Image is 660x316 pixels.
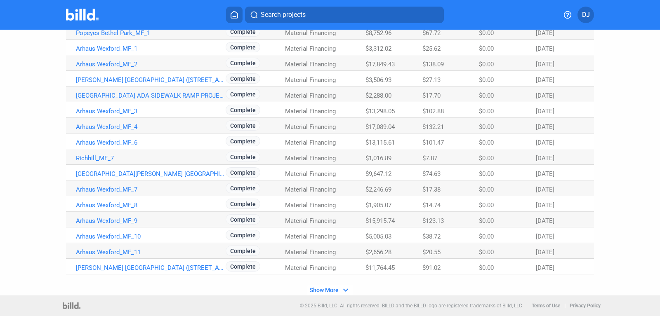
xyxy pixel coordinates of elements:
[226,105,260,115] span: Complete
[365,154,391,162] span: $1,016.89
[479,45,494,52] span: $0.00
[536,108,554,115] span: [DATE]
[422,201,441,209] span: $14.74
[536,233,554,240] span: [DATE]
[536,92,554,99] span: [DATE]
[285,186,336,193] span: Material Financing
[341,285,351,295] mat-icon: expand_more
[479,139,494,146] span: $0.00
[422,217,444,225] span: $123.13
[300,303,523,309] p: © 2025 Billd, LLC. All rights reserved. BILLD and the BILLD logo are registered trademarks of Bil...
[226,183,260,193] span: Complete
[285,264,336,272] span: Material Financing
[422,186,441,193] span: $17.38
[63,302,80,309] img: logo
[76,248,226,256] a: Arhaus Wexford_MF_11
[285,29,336,37] span: Material Financing
[422,76,441,84] span: $27.13
[365,29,391,37] span: $8,752.96
[422,170,441,178] span: $74.63
[285,201,336,209] span: Material Financing
[76,76,226,84] a: [PERSON_NAME] [GEOGRAPHIC_DATA] ([STREET_ADDRESS][PERSON_NAME])_MF_7
[310,287,339,293] span: Show More
[226,167,260,178] span: Complete
[479,123,494,131] span: $0.00
[479,170,494,178] span: $0.00
[564,303,566,309] p: |
[422,264,441,272] span: $91.02
[365,139,395,146] span: $13,115.61
[422,248,441,256] span: $20.55
[226,120,260,131] span: Complete
[422,139,444,146] span: $101.47
[536,170,554,178] span: [DATE]
[226,152,260,162] span: Complete
[285,61,336,68] span: Material Financing
[76,61,226,68] a: Arhaus Wexford_MF_2
[479,92,494,99] span: $0.00
[422,29,441,37] span: $67.72
[76,45,226,52] a: Arhaus Wexford_MF_1
[285,123,336,131] span: Material Financing
[285,76,336,84] span: Material Financing
[76,29,226,37] a: Popeyes Bethel Park_MF_1
[422,45,441,52] span: $25.62
[261,10,306,20] span: Search projects
[76,201,226,209] a: Arhaus Wexford_MF_8
[66,9,99,21] img: Billd Company Logo
[226,26,260,37] span: Complete
[226,246,260,256] span: Complete
[307,285,353,295] button: Show More
[365,123,395,131] span: $17,089.04
[226,230,260,240] span: Complete
[582,10,590,20] span: DJ
[536,76,554,84] span: [DATE]
[532,303,560,309] b: Terms of Use
[285,154,336,162] span: Material Financing
[365,248,391,256] span: $2,656.28
[536,186,554,193] span: [DATE]
[536,45,554,52] span: [DATE]
[365,186,391,193] span: $2,246.69
[226,58,260,68] span: Complete
[577,7,594,23] button: DJ
[479,217,494,225] span: $0.00
[76,108,226,115] a: Arhaus Wexford_MF_3
[570,303,601,309] b: Privacy Policy
[422,154,437,162] span: $7.87
[536,61,554,68] span: [DATE]
[422,92,441,99] span: $17.70
[285,108,336,115] span: Material Financing
[285,233,336,240] span: Material Financing
[76,139,226,146] a: Arhaus Wexford_MF_6
[536,217,554,225] span: [DATE]
[536,123,554,131] span: [DATE]
[422,233,441,240] span: $38.72
[479,201,494,209] span: $0.00
[285,92,336,99] span: Material Financing
[226,42,260,52] span: Complete
[76,92,226,99] a: [GEOGRAPHIC_DATA] ADA SIDEWALK RAMP PROJECT (CD 49-7.4B)_MF_3
[245,7,444,23] button: Search projects
[76,170,226,178] a: [GEOGRAPHIC_DATA][PERSON_NAME] [GEOGRAPHIC_DATA]
[422,61,444,68] span: $138.09
[365,61,395,68] span: $17,849.43
[365,201,391,209] span: $1,905.07
[365,233,391,240] span: $5,005.03
[479,154,494,162] span: $0.00
[536,139,554,146] span: [DATE]
[76,233,226,240] a: Arhaus Wexford_MF_10
[76,186,226,193] a: Arhaus Wexford_MF_7
[479,233,494,240] span: $0.00
[365,217,395,225] span: $15,915.74
[285,217,336,225] span: Material Financing
[479,108,494,115] span: $0.00
[76,217,226,225] a: Arhaus Wexford_MF_9
[76,264,226,272] a: [PERSON_NAME] [GEOGRAPHIC_DATA] ([STREET_ADDRESS][PERSON_NAME])_MF_8
[479,248,494,256] span: $0.00
[226,89,260,99] span: Complete
[226,261,260,272] span: Complete
[226,136,260,146] span: Complete
[365,45,391,52] span: $3,312.02
[76,123,226,131] a: Arhaus Wexford_MF_4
